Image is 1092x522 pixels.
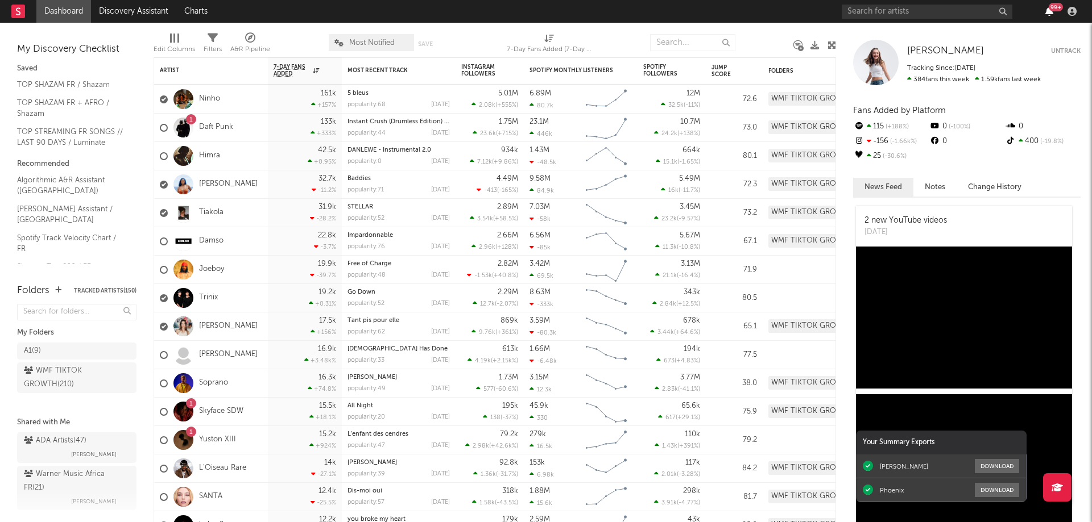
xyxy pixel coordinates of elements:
a: [DEMOGRAPHIC_DATA] Has Done [348,346,448,352]
div: ( ) [471,328,518,336]
span: +2.15k % [493,358,516,364]
a: Algorithmic A&R Assistant ([GEOGRAPHIC_DATA]) [17,174,125,197]
svg: Chart title [581,398,632,426]
span: 23.6k [480,131,496,137]
span: -30.6 % [881,153,907,160]
span: +9.86 % [494,159,516,165]
a: Tiakola [199,208,224,218]
span: +715 % [498,131,516,137]
div: 678k [683,317,700,324]
div: -333k [530,300,553,308]
span: -2.07 % [497,301,516,307]
div: 4.49M [497,175,518,182]
div: 1.43M [530,147,549,154]
span: Most Notified [349,39,395,47]
div: -48.5k [530,158,556,166]
div: 400 [1005,134,1081,149]
div: 3.59M [530,317,550,324]
button: News Feed [853,178,913,197]
a: [PERSON_NAME] [199,350,258,360]
button: Untrack [1051,45,1081,57]
div: 1.66M [530,345,550,353]
a: Ninho [199,94,220,104]
div: Spotify Monthly Listeners [530,67,615,74]
div: WMF TIKTOK GROWTH ( 210 ) [24,364,104,391]
div: WMF TIKTOK GROWTH (210) [768,376,868,390]
div: Instant Crush (Drumless Edition) (feat. Julian Casablancas) [348,119,450,125]
div: ( ) [661,101,700,108]
div: 2.66M [497,232,518,239]
div: ( ) [655,272,700,279]
div: 195k [502,402,518,410]
div: 934k [501,147,518,154]
div: -39.7 % [310,272,336,279]
svg: Chart title [581,85,632,114]
div: Edit Columns [154,28,195,61]
div: Edit Columns [154,43,195,56]
div: [DATE] [431,300,450,307]
div: Free of Charge [348,261,450,267]
a: Joeboy [199,265,224,274]
div: 84.9k [530,187,554,194]
div: 19.2k [318,289,336,296]
div: 161k [321,90,336,97]
div: 0 [929,134,1004,149]
div: ( ) [467,272,518,279]
span: 673 [664,358,675,364]
svg: Chart title [581,341,632,369]
a: Impardonnable [348,232,393,239]
div: ( ) [473,130,518,137]
span: 3.44k [657,329,674,336]
div: STELLAR [348,204,450,210]
button: 99+ [1045,7,1053,16]
div: -80.3k [530,329,556,336]
div: WMF TIKTOK GROWTH (210) [768,206,868,219]
div: ( ) [655,243,700,250]
div: [DATE] [864,227,947,238]
div: 23.1M [530,118,549,126]
div: 343k [684,289,700,296]
input: Search for folders... [17,304,136,320]
a: L'enfant des cendres [348,431,408,437]
a: L'Oiseau Rare [199,463,246,473]
div: 80.7k [530,102,553,109]
div: ( ) [473,300,518,307]
span: 7-Day Fans Added [274,64,310,77]
div: popularity: 68 [348,102,386,108]
div: +333 % [311,130,336,137]
a: Baddies [348,176,371,182]
div: ( ) [650,328,700,336]
div: 5.67M [680,232,700,239]
div: [DATE] [431,386,450,392]
div: -85k [530,244,551,251]
div: ( ) [476,385,518,392]
div: 7.03M [530,203,550,211]
div: 6.56M [530,232,551,239]
div: 9.58M [530,175,551,182]
div: [DATE] [431,158,450,165]
span: 1.59k fans last week [907,76,1041,83]
div: popularity: 0 [348,158,382,165]
div: God Has Done [348,346,450,352]
div: 16.9k [318,345,336,353]
button: Tracked Artists(150) [74,288,136,294]
div: -11.2 % [312,186,336,194]
button: Download [975,459,1019,473]
div: popularity: 52 [348,215,384,222]
a: Daft Punk [199,123,233,132]
span: +138 % [679,131,698,137]
span: -41.1 % [680,386,698,392]
div: WMF TIKTOK GROWTH (210) [768,120,868,134]
div: [DATE] [431,329,450,335]
div: ( ) [477,186,518,194]
a: A1(9) [17,343,136,360]
span: 3.54k [477,216,493,222]
div: DANLEWE - Instrumental 2.0 [348,147,450,153]
svg: Chart title [581,256,632,284]
div: ( ) [470,215,518,222]
div: [DATE] [431,130,450,136]
span: -1.66k % [888,139,917,145]
span: 12.7k [480,301,495,307]
div: ADA Artists ( 47 ) [24,434,86,448]
div: 73.0 [712,121,757,135]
